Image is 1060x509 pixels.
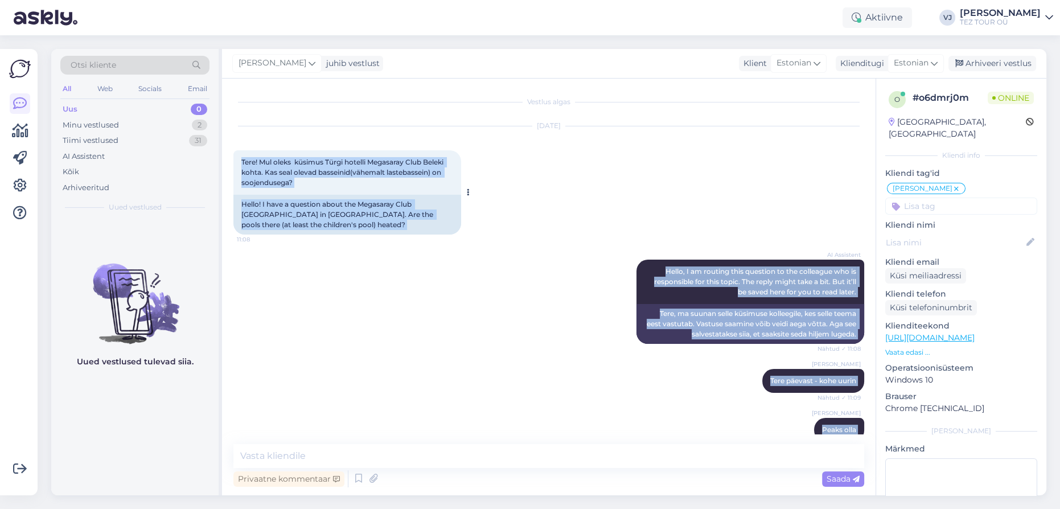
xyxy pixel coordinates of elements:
span: [PERSON_NAME] [893,185,952,192]
input: Lisa tag [885,198,1037,215]
p: Vaata edasi ... [885,347,1037,358]
div: TEZ TOUR OÜ [960,18,1041,27]
div: Web [95,81,115,96]
div: Uus [63,104,77,115]
div: Klienditugi [836,58,884,69]
span: Estonian [776,57,811,69]
span: Nähtud ✓ 11:09 [817,393,861,402]
p: Kliendi tag'id [885,167,1037,179]
div: Vestlus algas [233,97,864,107]
a: [PERSON_NAME]TEZ TOUR OÜ [960,9,1053,27]
a: [URL][DOMAIN_NAME] [885,333,975,343]
p: Brauser [885,391,1037,403]
p: Operatsioonisüsteem [885,362,1037,374]
div: 31 [189,135,207,146]
div: Socials [136,81,164,96]
div: Privaatne kommentaar [233,471,344,487]
div: Minu vestlused [63,120,119,131]
p: Kliendi email [885,256,1037,268]
div: All [60,81,73,96]
div: Klient [739,58,767,69]
span: [PERSON_NAME] [239,57,306,69]
span: Tere! Mul oleks küsimus Türgi hotelli Megasaray Club Beleki kohta. Kas seal olevad basseinid(vähe... [241,158,445,187]
p: Kliendi telefon [885,288,1037,300]
div: Küsi meiliaadressi [885,268,966,284]
p: Klienditeekond [885,320,1037,332]
span: Hello, I am routing this question to the colleague who is responsible for this topic. The reply m... [654,267,858,296]
div: [DATE] [233,121,864,131]
span: Saada [827,474,860,484]
div: Aktiivne [843,7,912,28]
div: 0 [191,104,207,115]
div: Email [186,81,209,96]
div: 2 [192,120,207,131]
div: [PERSON_NAME] [960,9,1041,18]
div: VJ [939,10,955,26]
img: Askly Logo [9,58,31,80]
div: Hello! I have a question about the Megasaray Club [GEOGRAPHIC_DATA] in [GEOGRAPHIC_DATA]. Are the... [233,195,461,235]
div: Kõik [63,166,79,178]
span: Peaks olla [822,425,856,434]
input: Lisa nimi [886,236,1024,249]
p: Uued vestlused tulevad siia. [77,356,194,368]
span: Otsi kliente [71,59,116,71]
div: Tere, ma suunan selle küsimuse kolleegile, kes selle teema eest vastutab. Vastuse saamine võib ve... [636,304,864,344]
p: Chrome [TECHNICAL_ID] [885,403,1037,414]
span: o [894,95,900,104]
p: Märkmed [885,443,1037,455]
span: Uued vestlused [109,202,162,212]
div: Tiimi vestlused [63,135,118,146]
div: Kliendi info [885,150,1037,161]
span: Online [988,92,1034,104]
span: [PERSON_NAME] [812,360,861,368]
p: Kliendi nimi [885,219,1037,231]
img: No chats [51,243,219,346]
div: [PERSON_NAME] [885,426,1037,436]
span: Nähtud ✓ 11:08 [817,344,861,353]
div: Arhiveeritud [63,182,109,194]
span: Estonian [894,57,928,69]
div: # o6dmrj0m [913,91,988,105]
span: Tere päevast - kohe uurin [770,376,856,385]
div: juhib vestlust [322,58,380,69]
div: Arhiveeri vestlus [948,56,1036,71]
span: AI Assistent [818,251,861,259]
p: Windows 10 [885,374,1037,386]
div: [GEOGRAPHIC_DATA], [GEOGRAPHIC_DATA] [889,116,1026,140]
span: [PERSON_NAME] [812,409,861,417]
div: AI Assistent [63,151,105,162]
span: 11:08 [237,235,280,244]
div: Küsi telefoninumbrit [885,300,977,315]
